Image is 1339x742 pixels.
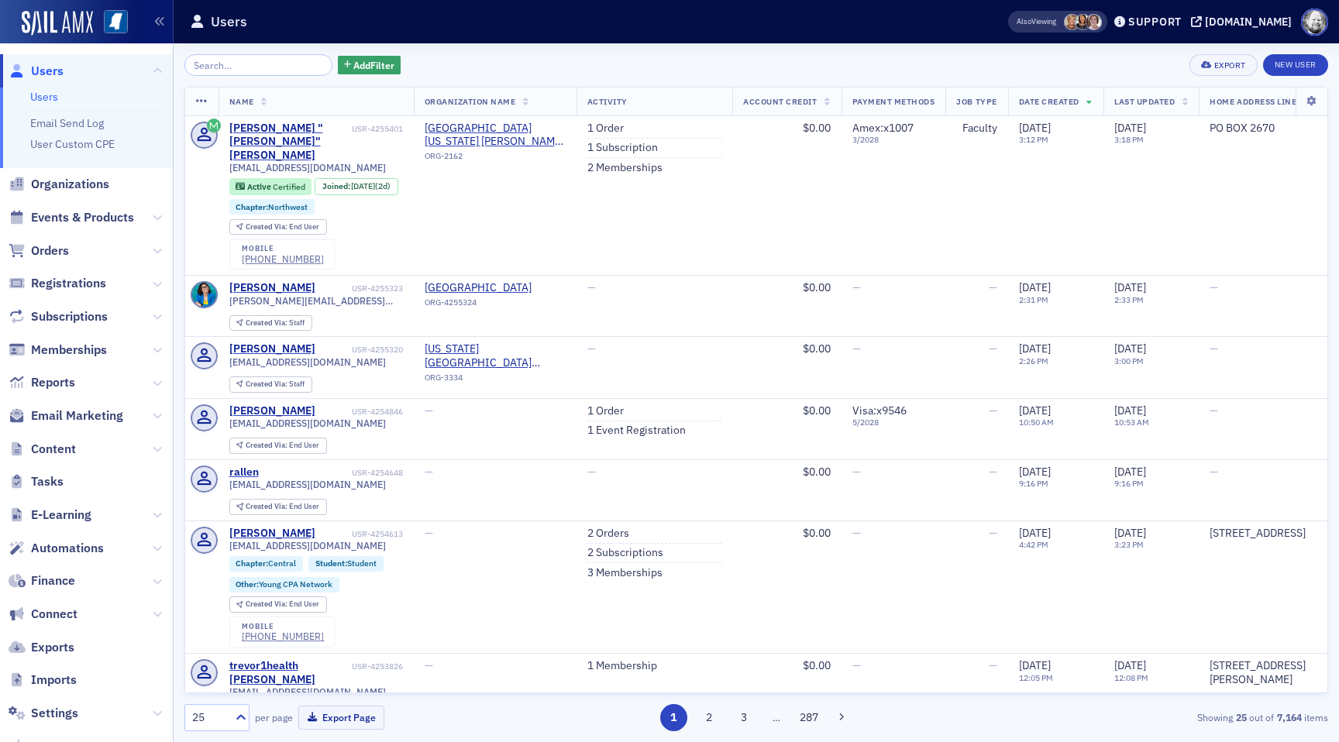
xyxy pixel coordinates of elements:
[425,281,566,295] a: [GEOGRAPHIC_DATA]
[989,658,997,672] span: —
[353,58,394,72] span: Add Filter
[318,529,403,539] div: USR-4254613
[852,135,935,145] span: 3 / 2028
[1205,15,1292,29] div: [DOMAIN_NAME]
[229,577,340,593] div: Other:
[587,659,657,673] a: 1 Membership
[229,404,315,418] div: [PERSON_NAME]
[1114,96,1175,107] span: Last Updated
[587,141,658,155] a: 1 Subscription
[229,596,327,613] div: Created Via: End User
[1210,96,1303,107] span: Home Address Line 1
[9,572,75,589] a: Finance
[22,11,93,36] a: SailAMX
[425,342,566,369] a: [US_STATE][GEOGRAPHIC_DATA] ([US_STATE][GEOGRAPHIC_DATA])
[1019,342,1051,356] span: [DATE]
[273,181,305,192] span: Certified
[229,199,315,215] div: Chapter:
[425,297,566,313] div: ORG-4255324
[1114,134,1144,145] time: 3:18 PM
[229,499,327,515] div: Created Via: End User
[1114,356,1144,366] time: 3:00 PM
[315,178,398,195] div: Joined: 2025-08-26 00:00:00
[1019,96,1079,107] span: Date Created
[322,181,352,191] span: Joined :
[229,540,386,551] span: [EMAIL_ADDRESS][DOMAIN_NAME]
[1210,659,1306,686] div: [STREET_ADDRESS][PERSON_NAME]
[31,242,69,259] span: Orders
[587,404,624,418] a: 1 Order
[229,659,349,686] a: trevor1health [PERSON_NAME]
[1263,54,1328,76] a: New User
[229,122,349,163] div: [PERSON_NAME] "[PERSON_NAME]" [PERSON_NAME]
[31,407,123,424] span: Email Marketing
[587,280,596,294] span: —
[956,122,997,136] div: Faculty
[1210,465,1218,479] span: —
[1128,15,1182,29] div: Support
[229,417,386,429] span: [EMAIL_ADDRESS][DOMAIN_NAME]
[9,209,134,226] a: Events & Products
[1017,16,1056,27] span: Viewing
[852,121,914,135] span: Amex : x1007
[766,710,787,724] span: …
[318,345,403,355] div: USR-4255320
[989,342,997,356] span: —
[1114,404,1146,417] span: [DATE]
[352,124,403,134] div: USR-4255401
[242,630,324,642] div: [PHONE_NUMBER]
[1019,280,1051,294] span: [DATE]
[1114,658,1146,672] span: [DATE]
[1114,478,1144,489] time: 9:16 PM
[9,705,78,722] a: Settings
[695,704,722,731] button: 2
[1019,294,1048,305] time: 2:31 PM
[31,572,75,589] span: Finance
[1019,539,1048,550] time: 4:42 PM
[1019,417,1054,428] time: 10:50 AM
[425,122,566,149] a: [GEOGRAPHIC_DATA][US_STATE] [PERSON_NAME] School of Accountancy (University)
[246,503,319,511] div: End User
[803,121,831,135] span: $0.00
[246,380,305,389] div: Staff
[1210,122,1306,136] div: PO BOX 2670
[242,244,324,253] div: mobile
[587,342,596,356] span: —
[31,209,134,226] span: Events & Products
[1019,478,1048,489] time: 9:16 PM
[31,639,74,656] span: Exports
[9,275,106,292] a: Registrations
[9,176,109,193] a: Organizations
[229,356,386,368] span: [EMAIL_ADDRESS][DOMAIN_NAME]
[246,441,319,450] div: End User
[9,342,107,359] a: Memberships
[351,181,391,191] div: (2d)
[242,622,324,631] div: mobile
[242,253,324,265] div: [PHONE_NUMBER]
[425,96,516,107] span: Organization Name
[229,479,386,490] span: [EMAIL_ADDRESS][DOMAIN_NAME]
[104,10,128,34] img: SailAMX
[587,122,624,136] a: 1 Order
[298,706,384,730] button: Export Page
[229,342,315,356] a: [PERSON_NAME]
[31,705,78,722] span: Settings
[1210,280,1218,294] span: —
[989,526,997,540] span: —
[852,404,907,417] span: Visa : x9546
[229,527,315,541] a: [PERSON_NAME]
[9,374,75,391] a: Reports
[852,417,935,428] span: 5 / 2028
[425,342,566,369] span: Mississippi State University (Mississippi State)
[229,295,403,307] span: [PERSON_NAME][EMAIL_ADDRESS][PERSON_NAME][DOMAIN_NAME]
[1019,658,1051,672] span: [DATE]
[1114,526,1146,540] span: [DATE]
[246,599,289,609] span: Created Via :
[9,540,104,557] a: Automations
[425,373,566,388] div: ORG-3334
[30,116,104,130] a: Email Send Log
[803,526,831,540] span: $0.00
[1114,672,1148,683] time: 12:08 PM
[989,465,997,479] span: —
[246,319,305,328] div: Staff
